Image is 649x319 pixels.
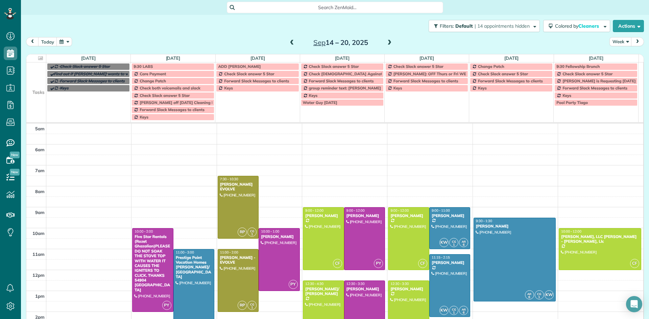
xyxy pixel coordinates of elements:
span: CG [452,308,456,311]
span: 10am [32,231,45,236]
button: today [38,37,57,46]
span: New [10,169,20,176]
span: 5am [35,126,45,131]
div: [PERSON_NAME], LLC [PERSON_NAME] - [PERSON_NAME], Llc [561,234,639,244]
a: [DATE] [166,55,181,61]
small: 1 [248,304,256,311]
div: Prestige Point Vacation Homes [PERSON_NAME]/ [GEOGRAPHIC_DATA] [175,255,213,280]
span: Keys [562,93,571,98]
span: Sep [313,38,326,47]
span: 12:30 - 3:30 [390,282,409,286]
span: Change Patch [478,64,504,69]
span: Keys [224,85,233,90]
span: CG [452,240,456,243]
a: [DATE] [504,55,519,61]
span: Care Payment [140,71,166,76]
span: CF [418,259,427,268]
span: KW [545,290,554,299]
div: [PERSON_NAME]/ [PERSON_NAME] [305,287,342,296]
span: PY [374,259,383,268]
a: [DATE] [250,55,265,61]
span: 11:15 - 2:15 [432,255,450,260]
span: CG [250,302,254,306]
span: 9:00 - 12:00 [390,208,409,213]
span: Check Slack answer 5 Star [60,64,110,69]
span: Check [DEMOGRAPHIC_DATA] Against Spreadsheet [309,71,407,76]
span: Forward Slack Messages to clients [224,78,289,83]
span: 6am [35,147,45,152]
span: Default [455,23,473,29]
span: 12pm [32,272,45,278]
span: Find out if [PERSON_NAME] wants to work [54,71,135,76]
span: Check Slack answer 5 Star [562,71,612,76]
span: | 14 appointments hidden [475,23,530,29]
span: 7:30 - 10:30 [220,177,238,181]
a: [DATE] [589,55,603,61]
span: Cleaners [578,23,600,29]
span: 11:00 - 3:00 [176,250,194,255]
h2: 14 – 20, 2025 [298,39,383,46]
div: [PERSON_NAME] [431,260,468,265]
div: [PERSON_NAME] [305,213,342,218]
div: [PERSON_NAME] [476,224,554,229]
span: Check Slack answer 5 Star [224,71,274,76]
small: 6 [525,294,534,300]
a: [DATE] [335,55,350,61]
span: Keys [478,85,487,90]
div: [PERSON_NAME] - EVOLVE [220,255,257,265]
span: 12:30 - 4:30 [305,282,323,286]
span: Forward Slack Messages to clients [393,78,458,83]
span: AR [527,292,531,296]
button: Filters: Default | 14 appointments hidden [429,20,540,32]
span: 1pm [35,293,45,299]
span: CF [630,259,639,268]
a: [DATE] [419,55,434,61]
small: 1 [450,242,458,248]
small: 1 [535,294,544,300]
span: Keys [393,85,402,90]
span: Check both voicemails and slack [140,85,200,90]
span: 8am [35,189,45,194]
div: [PERSON_NAME] [261,234,298,239]
span: 7am [35,168,45,173]
button: prev [26,37,39,46]
span: New [10,152,20,158]
div: [PERSON_NAME] [346,213,383,218]
span: Colored by [555,23,601,29]
span: CF [333,259,342,268]
span: ADD [PERSON_NAME] [218,64,261,69]
button: Week [609,37,632,46]
span: Filters: [440,23,454,29]
div: [PERSON_NAME] EVOLVE [220,182,257,192]
span: Forward Slack Messages to clients [140,107,205,112]
span: 9:30 LABS [134,64,153,69]
span: [PERSON_NAME]: OFF Thurs or Fri WEEKLY [393,71,475,76]
span: Check Slack answer 5 Star [393,64,443,69]
div: [PERSON_NAME] [346,287,383,291]
span: AR [462,308,466,311]
span: 10:00 - 2:00 [135,229,153,234]
span: Check Slack answer 5 Star [140,93,190,98]
span: RP [238,228,247,237]
span: Change Patch [140,78,166,83]
small: 6 [459,242,468,248]
span: group reminder text: [PERSON_NAME] [309,85,381,90]
span: 9:30 Fellowship Brunch [556,64,600,69]
span: Pool Party Tiago [556,100,588,105]
span: Forward Slack Messages to clients [309,78,374,83]
span: Forward Slack Messages to clients [478,78,543,83]
small: 6 [459,310,468,316]
button: Actions [613,20,644,32]
div: Five Star Rentals (Rozet Ghazalian)PLEASE DO NOT SOAK THE STOVE TOP WITH WATER IT CAUSES THE IGNI... [134,234,171,293]
span: KW [439,306,449,315]
span: [PERSON_NAME] off [DATE] Cleaning Restaurant [140,100,233,105]
span: Keys [309,93,318,98]
span: 9:30 - 1:30 [476,219,492,223]
a: [DATE] [81,55,96,61]
span: PY [162,301,171,310]
span: RP [238,301,247,310]
div: [PERSON_NAME] [431,213,468,218]
span: PY [289,280,298,289]
div: [PERSON_NAME] [390,213,427,218]
a: Filters: Default | 14 appointments hidden [425,20,540,32]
